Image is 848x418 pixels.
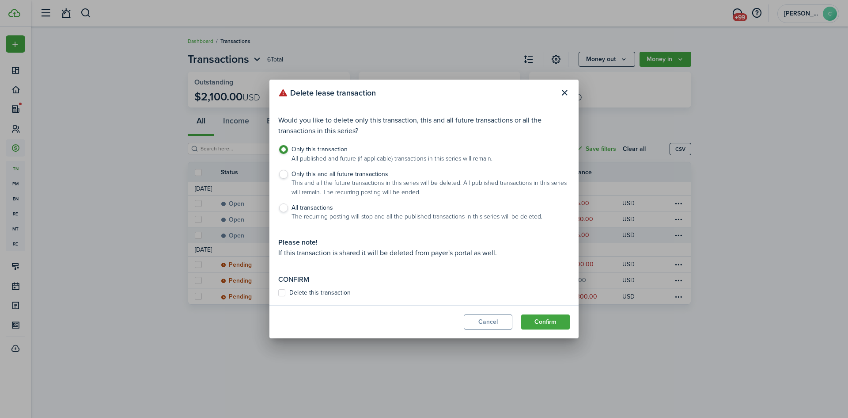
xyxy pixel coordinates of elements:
[278,145,570,168] label: Only this transaction
[278,115,570,136] p: Would you like to delete only this transaction, this and all future transactions or all the trans...
[278,237,570,248] div: Please note!
[464,314,512,330] button: Cancel
[291,179,568,197] small: This and all the future transactions in this series will be deleted. All published transactions i...
[291,212,568,221] small: The recurring posting will stop and all the published transactions in this series will be deleted.
[278,274,570,285] p: Confirm
[291,154,568,163] small: All published and future (if applicable) transactions in this series will remain.
[278,203,570,226] label: All transactions
[557,85,572,100] button: Close modal
[278,84,555,101] modal-title: Delete lease transaction
[521,314,570,330] button: Confirm
[278,248,570,258] p: If this transaction is shared it will be deleted from payer's portal as well.
[278,289,351,296] label: Delete this transaction
[278,170,570,201] label: Only this and all future transactions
